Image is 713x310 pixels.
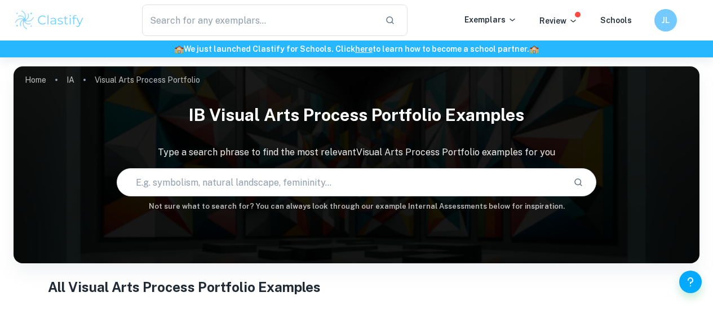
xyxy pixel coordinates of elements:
a: Home [25,72,46,88]
button: JL [654,9,677,32]
a: Schools [600,16,632,25]
h1: All Visual Arts Process Portfolio Examples [48,277,665,297]
input: E.g. symbolism, natural landscape, femininity... [117,167,565,198]
img: Clastify logo [14,9,85,32]
h6: We just launched Clastify for Schools. Click to learn how to become a school partner. [2,43,711,55]
button: Search [569,173,588,192]
button: Help and Feedback [679,271,702,293]
a: IA [67,72,74,88]
span: 🏫 [174,44,184,53]
input: Search for any exemplars... [142,5,376,36]
p: Exemplars [464,14,517,26]
p: Review [539,15,578,27]
p: Type a search phrase to find the most relevant Visual Arts Process Portfolio examples for you [14,146,699,159]
span: 🏫 [529,44,539,53]
a: here [355,44,373,53]
h6: JL [659,14,672,26]
h1: IB Visual Arts Process Portfolio examples [14,98,699,132]
p: Visual Arts Process Portfolio [95,74,200,86]
h6: Not sure what to search for? You can always look through our example Internal Assessments below f... [14,201,699,212]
